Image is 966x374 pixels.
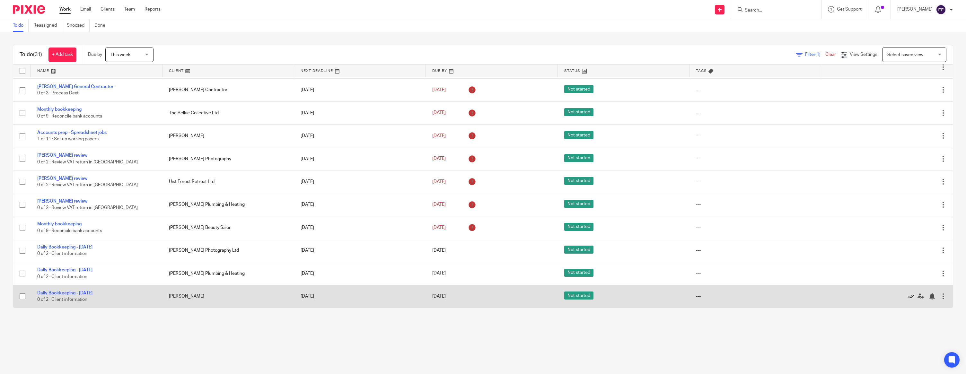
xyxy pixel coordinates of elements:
span: [DATE] [432,156,446,161]
div: --- [696,224,815,231]
a: Done [94,19,110,32]
td: [PERSON_NAME] Beauty Salon [162,216,294,239]
a: Team [124,6,135,13]
div: --- [696,178,815,185]
td: [PERSON_NAME] Plumbing & Heating [162,262,294,285]
span: [DATE] [432,134,446,138]
td: [DATE] [294,193,426,216]
span: 0 of 9 · Reconcile bank accounts [37,229,102,233]
a: [PERSON_NAME] review [37,199,87,204]
td: [DATE] [294,216,426,239]
span: [DATE] [432,271,446,276]
span: 0 of 3 · Process Dext [37,91,79,96]
span: Not started [564,154,593,162]
span: [DATE] [432,179,446,184]
a: [PERSON_NAME] review [37,176,87,181]
a: Work [59,6,71,13]
a: [PERSON_NAME] review [37,153,87,158]
a: Mark as done [908,293,918,300]
span: 0 of 2 · Client information [37,297,87,302]
div: --- [696,87,815,93]
div: --- [696,133,815,139]
td: Uist Forest Retreat Ltd [162,170,294,193]
span: Not started [564,85,593,93]
td: [DATE] [294,79,426,101]
span: [DATE] [432,294,446,299]
td: [DATE] [294,262,426,285]
a: Reports [145,6,161,13]
a: Accounts prep - Spreadsheet jobs [37,130,107,135]
td: [PERSON_NAME] Plumbing & Heating [162,193,294,216]
div: --- [696,156,815,162]
span: Not started [564,269,593,277]
span: [DATE] [432,248,446,253]
td: [DATE] [294,125,426,147]
a: Daily Bookkeeping - [DATE] [37,268,92,272]
div: --- [696,293,815,300]
td: [DATE] [294,239,426,262]
span: Not started [564,177,593,185]
div: --- [696,110,815,116]
a: To do [13,19,29,32]
td: [PERSON_NAME] Photography Ltd [162,239,294,262]
a: Email [80,6,91,13]
span: Not started [564,246,593,254]
td: [PERSON_NAME] [162,125,294,147]
a: Monthly bookkeeping [37,222,82,226]
td: [PERSON_NAME] [162,285,294,308]
td: [DATE] [294,285,426,308]
td: [PERSON_NAME] Contractor [162,79,294,101]
span: (31) [33,52,42,57]
span: Not started [564,131,593,139]
input: Search [744,8,802,13]
div: --- [696,201,815,208]
span: Not started [564,291,593,300]
p: Due by [88,51,102,58]
span: Tags [696,69,707,73]
a: Clear [825,52,836,57]
span: Not started [564,108,593,116]
a: + Add task [48,48,76,62]
span: [DATE] [432,88,446,92]
a: Reassigned [33,19,62,32]
img: svg%3E [936,4,946,15]
a: Clients [101,6,115,13]
td: [DATE] [294,101,426,124]
span: 0 of 2 · Client information [37,274,87,279]
span: 0 of 2 · Client information [37,251,87,256]
a: [PERSON_NAME] General Contractor [37,84,113,89]
td: The Selkie Collective Ltd [162,101,294,124]
span: [DATE] [432,225,446,230]
img: Pixie [13,5,45,14]
div: --- [696,247,815,254]
span: 0 of 2 · Review VAT return in [GEOGRAPHIC_DATA] [37,160,138,164]
span: [DATE] [432,202,446,207]
p: [PERSON_NAME] [897,6,933,13]
td: [PERSON_NAME] Photography [162,147,294,170]
span: Not started [564,223,593,231]
a: Daily Bookkeeping - [DATE] [37,291,92,295]
td: [DATE] [294,147,426,170]
span: Select saved view [887,53,923,57]
span: [DATE] [432,111,446,115]
span: 0 of 2 · Review VAT return in [GEOGRAPHIC_DATA] [37,206,138,210]
td: [DATE] [294,170,426,193]
h1: To do [20,51,42,58]
span: This week [110,53,130,57]
span: 1 of 11 · Set up working papers [37,137,99,141]
span: Get Support [837,7,862,12]
div: --- [696,270,815,277]
a: Monthly bookkeeping [37,107,82,112]
span: 0 of 9 · Reconcile bank accounts [37,114,102,118]
span: (1) [815,52,821,57]
span: Not started [564,200,593,208]
a: Snoozed [67,19,90,32]
span: View Settings [850,52,877,57]
span: Filter [805,52,825,57]
span: 0 of 2 · Review VAT return in [GEOGRAPHIC_DATA] [37,183,138,187]
a: Daily Bookkeeping - [DATE] [37,245,92,249]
